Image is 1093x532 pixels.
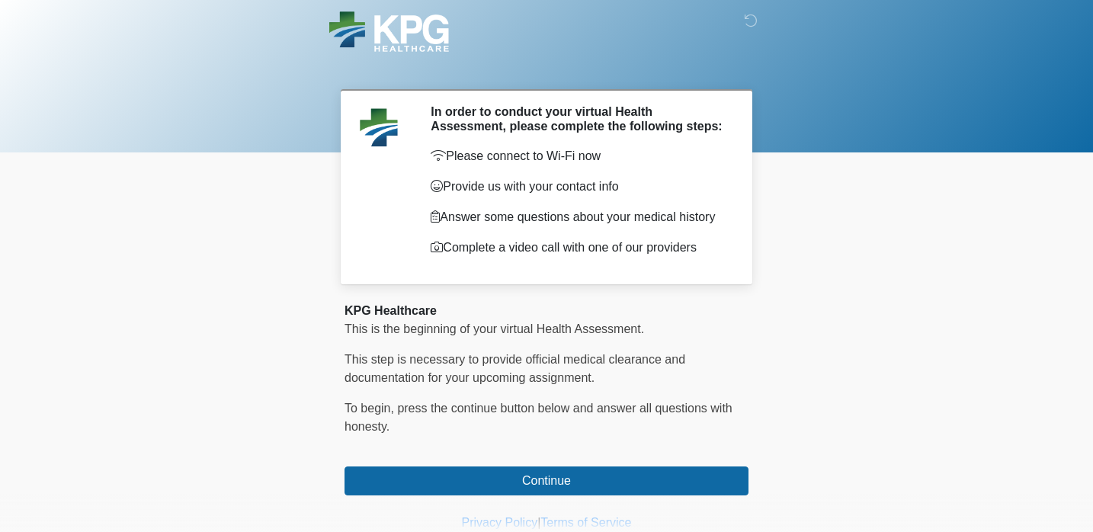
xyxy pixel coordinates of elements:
img: KPG Healthcare Logo [329,11,449,52]
a: Terms of Service [540,516,631,529]
span: This is the beginning of your virtual Health Assessment. [345,322,644,335]
h2: In order to conduct your virtual Health Assessment, please complete the following steps: [431,104,726,133]
p: Complete a video call with one of our providers [431,239,726,257]
p: Provide us with your contact info [431,178,726,196]
span: To begin, ﻿﻿﻿﻿﻿﻿﻿﻿﻿﻿﻿﻿﻿﻿﻿﻿﻿press the continue button below and answer all questions with honesty. [345,402,732,433]
a: Privacy Policy [462,516,538,529]
span: This step is necessary to provide official medical clearance and documentation for your upcoming ... [345,353,685,384]
button: Continue [345,466,748,495]
h1: ‎ ‎ ‎ [333,55,760,83]
a: | [537,516,540,529]
p: Please connect to Wi-Fi now [431,147,726,165]
div: KPG Healthcare [345,302,748,320]
p: Answer some questions about your medical history [431,208,726,226]
img: Agent Avatar [356,104,402,150]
